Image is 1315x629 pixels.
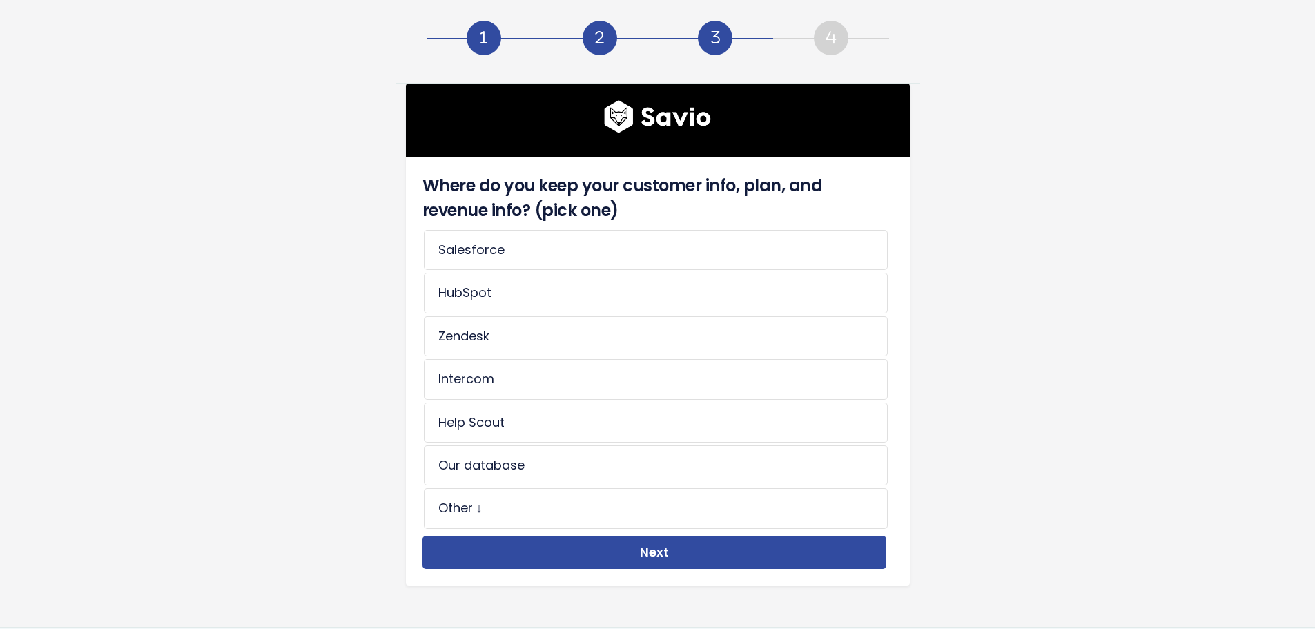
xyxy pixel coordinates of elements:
[424,230,888,270] li: Salesforce
[422,173,886,223] h4: Where do you keep your customer info, plan, and revenue info? (pick one)
[604,100,711,133] img: logo600x187.a314fd40982d.png
[424,403,888,443] li: Help Scout
[424,359,888,399] li: Intercom
[424,445,888,485] li: Our database
[424,316,888,356] li: Zendesk
[424,273,888,313] li: HubSpot
[422,536,886,570] button: Next
[424,488,888,528] li: Other ↓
